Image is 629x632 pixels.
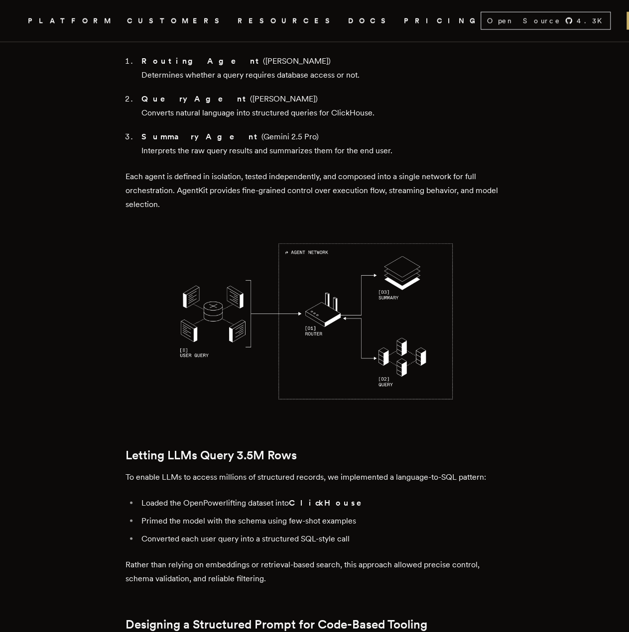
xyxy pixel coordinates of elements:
[126,448,504,462] h2: Letting LLMs Query 3.5M Rows
[141,94,250,104] strong: Query Agent
[141,54,504,82] p: ([PERSON_NAME]) Determines whether a query requires database access or not.
[238,15,336,27] button: RESOURCES
[289,498,376,508] strong: ClickHouse
[127,15,226,27] a: CUSTOMERS
[28,15,115,27] button: PLATFORM
[126,470,504,484] p: To enable LLMs to access millions of structured records, we implemented a language-to-SQL pattern:
[404,15,481,27] a: PRICING
[126,618,504,632] h2: Designing a Structured Prompt for Code-Based Tooling
[141,130,504,158] p: (Gemini 2.5 Pro) Interprets the raw query results and summarizes them for the end user.
[138,496,504,510] li: Loaded the OpenPowerlifting dataset into
[348,15,392,27] a: DOCS
[138,532,504,546] li: Converted each user query into a structured SQL-style call
[141,56,263,66] strong: Routing Agent
[577,16,608,26] span: 4.3 K
[138,514,504,528] li: Primed the model with the schema using few-shot examples
[126,227,504,417] img: Workflow diagram
[141,92,504,120] p: ([PERSON_NAME]) Converts natural language into structured queries for ClickHouse.
[126,558,504,586] p: Rather than relying on embeddings or retrieval-based search, this approach allowed precise contro...
[141,132,261,141] strong: Summary Agent
[126,170,504,211] p: Each agent is defined in isolation, tested independently, and composed into a single network for ...
[487,16,561,26] span: Open Source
